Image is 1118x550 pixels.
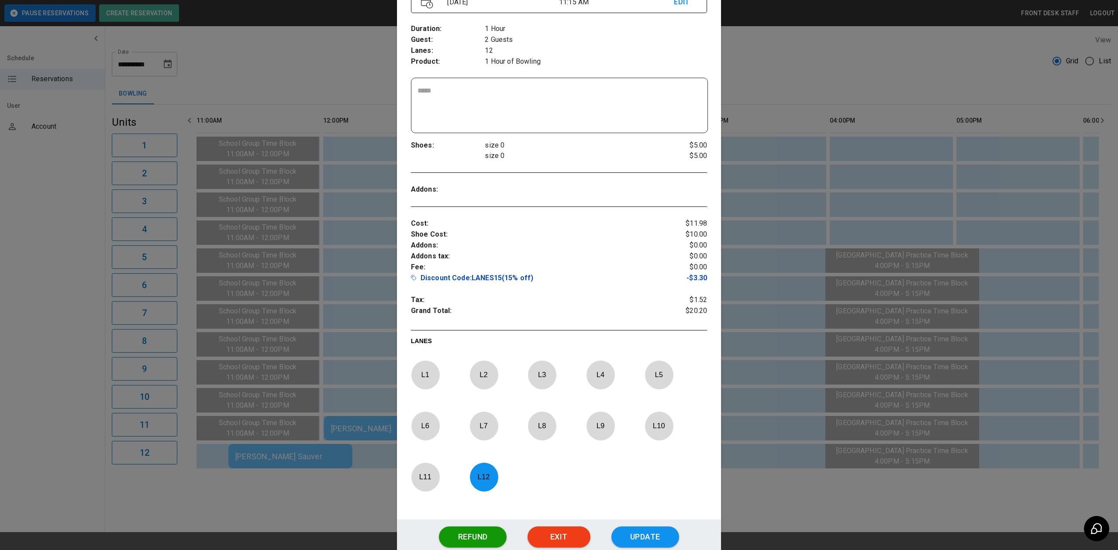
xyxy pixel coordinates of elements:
p: Guest : [411,34,485,45]
p: Lanes : [411,45,485,56]
button: Update [611,526,679,547]
p: size 0 [485,140,658,151]
p: 12 [485,45,707,56]
p: Tax : [411,295,658,306]
p: $0.00 [658,251,707,262]
p: L 10 [645,416,673,436]
p: Cost : [411,218,658,229]
p: Shoes : [411,140,485,151]
p: L 7 [469,416,498,436]
p: 1 Hour of Bowling [485,56,707,67]
p: $1.52 [658,295,707,306]
p: $20.20 [658,306,707,319]
p: size 0 [485,151,658,161]
p: L 3 [528,364,556,385]
p: L 9 [586,416,615,436]
p: Shoe Cost : [411,229,658,240]
p: $0.00 [658,262,707,273]
p: Duration : [411,24,485,34]
p: L 12 [469,467,498,487]
p: Fee : [411,262,658,273]
p: Addons tax : [411,251,658,262]
p: L 8 [528,416,556,436]
p: $5.00 [658,151,707,161]
p: Discount Code : LANES15 ( 15% off ) [411,273,658,286]
p: 1 Hour [485,24,707,34]
p: Addons : [411,184,485,195]
p: L 1 [411,364,440,385]
p: Grand Total : [411,306,658,319]
button: Exit [528,526,590,547]
p: L 5 [645,364,673,385]
p: Product : [411,56,485,67]
p: $0.00 [658,240,707,251]
p: $5.00 [658,140,707,151]
p: $11.98 [658,218,707,229]
p: L 4 [586,364,615,385]
p: $10.00 [658,229,707,240]
p: L 6 [411,416,440,436]
p: 2 Guests [485,34,707,45]
p: LANES [411,337,707,349]
img: discount [411,275,416,280]
p: - $3.30 [658,273,707,286]
p: L 11 [411,467,440,487]
p: Addons : [411,240,658,251]
p: L 2 [469,364,498,385]
button: Refund [439,526,507,547]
